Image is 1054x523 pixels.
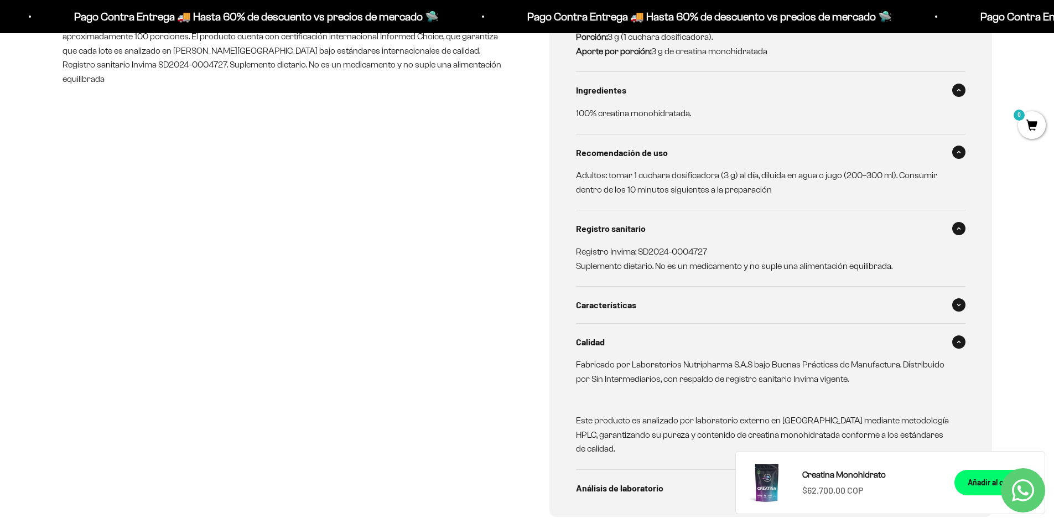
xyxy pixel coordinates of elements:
div: Un video del producto [13,119,229,138]
div: Una promoción especial [13,97,229,116]
span: Características [576,298,636,312]
mark: 0 [1013,108,1026,122]
p: ¿Qué te haría sentir más seguro de comprar este producto? [13,18,229,43]
div: Añadir al carrito [968,477,1022,489]
p: Adultos: tomar 1 cuchara dosificadora (3 g) al día, diluida en agua o jugo (200–300 ml). Consumir... [576,168,952,196]
p: Este producto es analizado por laboratorio externo en [GEOGRAPHIC_DATA] mediante metodología HPLC... [576,399,952,455]
strong: Porción: [576,32,608,42]
summary: Características [576,287,965,323]
p: Pago Contra Entrega 🚚 Hasta 60% de descuento vs precios de mercado 🛸 [74,8,439,25]
span: Recomendación de uso [576,146,668,160]
p: 100% creatina monohidratada. [576,106,952,121]
p: Registro Invima: SD2024-0004727 Suplemento dietario. No es un medicamento y no suple una alimenta... [576,245,952,273]
summary: Análisis de laboratorio [576,470,965,506]
a: 0 [1018,120,1046,132]
a: Creatina Monohidrato [802,468,941,482]
summary: Registro sanitario [576,210,965,247]
div: Reseñas de otros clientes [13,75,229,94]
summary: Recomendación de uso [576,134,965,171]
summary: Calidad [576,324,965,360]
span: Registro sanitario [576,221,646,236]
button: Añadir al carrito [954,470,1036,495]
span: Enviar [181,166,228,185]
div: Un mejor precio [13,141,229,160]
span: Análisis de laboratorio [576,481,663,495]
p: Fabricado por Laboratorios Nutripharma S.A.S bajo Buenas Prácticas de Manufactura. Distribuido po... [576,358,952,386]
sale-price: $62.700,00 COP [802,483,863,498]
img: Creatina Monohidrato [745,460,789,505]
button: Enviar [180,166,229,185]
span: Ingredientes [576,83,626,97]
p: Nuestra Creatina Monohidratada es un suplemento dietario en polvo compuesto por un único ingredie... [63,1,505,86]
div: Más información sobre los ingredientes [13,53,229,72]
summary: Ingredientes [576,72,965,108]
strong: Aporte por porción: [576,46,651,56]
span: Calidad [576,335,605,349]
p: Pago Contra Entrega 🚚 Hasta 60% de descuento vs precios de mercado 🛸 [527,8,892,25]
